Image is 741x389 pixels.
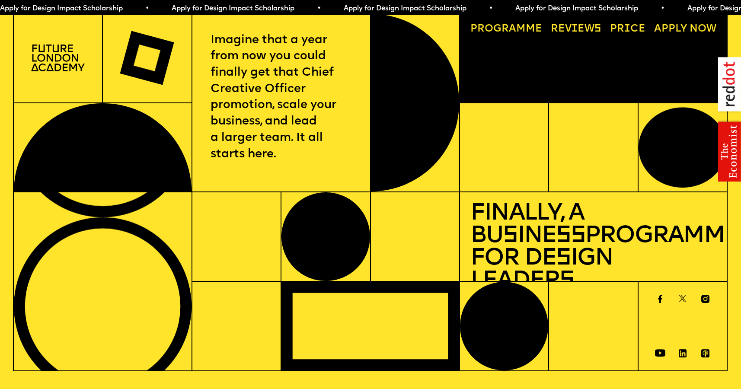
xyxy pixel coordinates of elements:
[317,5,321,12] span: •
[509,24,516,34] span: a
[556,224,585,248] span: ss
[470,203,717,293] h1: Finally, a Bu ine Programme for De ign Leader
[559,269,574,293] span: s
[145,5,149,12] span: •
[556,247,570,271] span: s
[503,224,517,248] span: s
[649,19,722,39] a: Apply now
[654,24,661,34] span: A
[546,19,607,39] a: Reviews
[661,5,664,12] span: •
[465,19,547,39] a: Programme
[489,5,492,12] span: •
[605,19,651,39] a: Price
[211,32,351,163] p: Imagine that a year from now you could finally get that Chief Creative Officer promotion, scale y...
